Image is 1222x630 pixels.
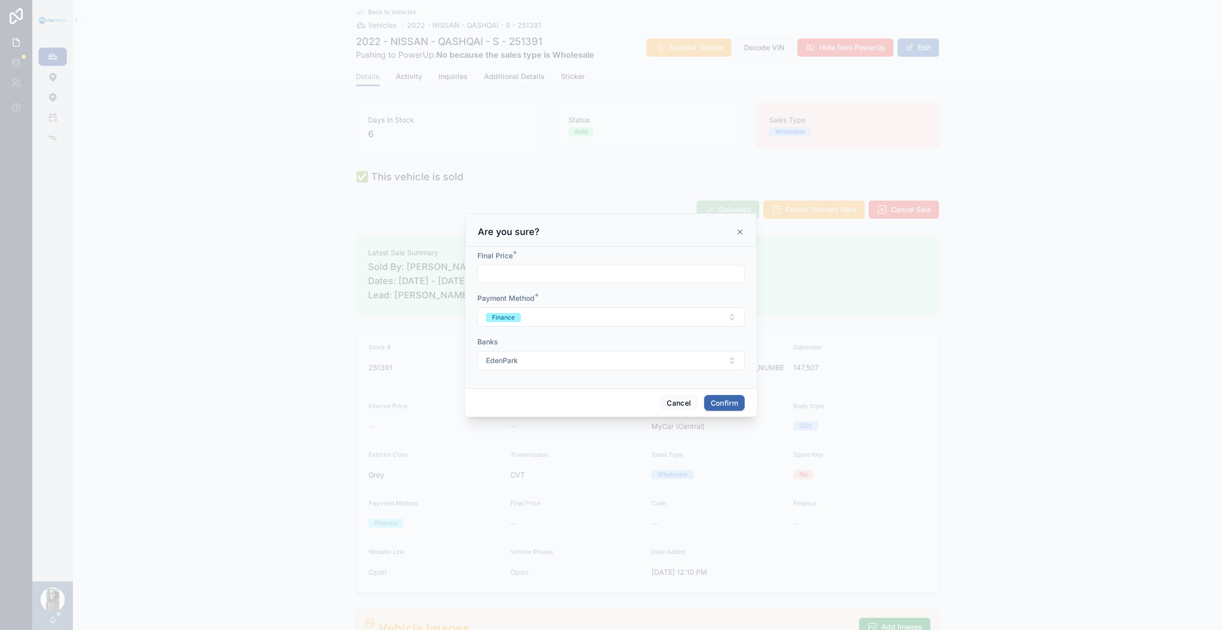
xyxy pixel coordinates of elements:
[704,395,745,411] button: Confirm
[492,313,515,322] div: Finance
[477,294,535,302] span: Payment Method
[477,351,745,370] button: Select Button
[660,395,698,411] button: Cancel
[478,226,540,238] h3: Are you sure?
[477,337,498,346] span: Banks
[477,251,513,260] span: FInal Price
[477,307,745,327] button: Select Button
[486,356,518,366] span: EdenPark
